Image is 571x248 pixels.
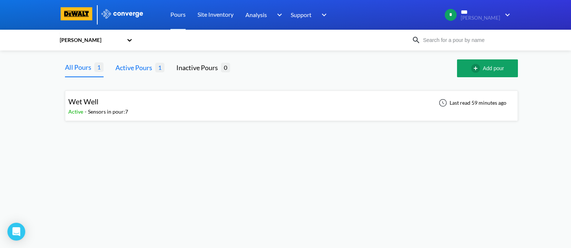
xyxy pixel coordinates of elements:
[101,9,144,19] img: logo_ewhite.svg
[245,10,267,19] span: Analysis
[7,223,25,241] div: Open Intercom Messenger
[65,99,518,105] a: Wet WellActive-Sensors in pour:7Last read 59 minutes ago
[500,10,512,19] img: downArrow.svg
[291,10,311,19] span: Support
[88,108,128,116] div: Sensors in pour: 7
[115,62,155,73] div: Active Pours
[59,7,94,20] img: logo-dewalt.svg
[85,108,88,115] span: -
[65,62,94,72] div: All Pours
[176,62,221,73] div: Inactive Pours
[457,59,518,77] button: Add pour
[94,62,104,72] span: 1
[68,97,98,106] span: Wet Well
[155,63,164,72] span: 1
[461,15,500,21] span: [PERSON_NAME]
[412,36,421,45] img: icon-search.svg
[272,10,284,19] img: downArrow.svg
[421,36,510,44] input: Search for a pour by name
[435,98,509,107] div: Last read 59 minutes ago
[317,10,329,19] img: downArrow.svg
[471,64,483,73] img: add-circle-outline.svg
[221,63,230,72] span: 0
[68,108,85,115] span: Active
[59,36,123,44] div: [PERSON_NAME]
